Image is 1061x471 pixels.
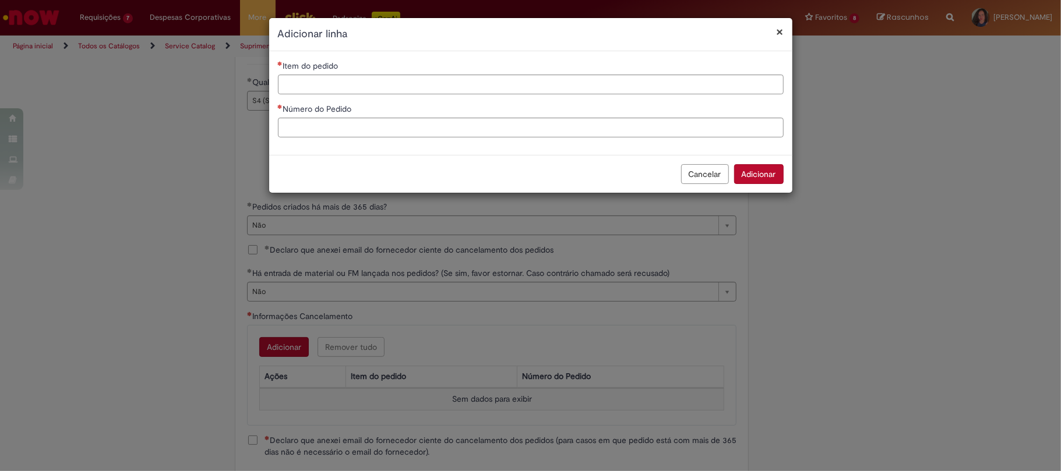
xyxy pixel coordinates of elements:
[278,75,784,94] input: Item do pedido
[283,61,341,71] span: Item do pedido
[681,164,729,184] button: Cancelar
[278,61,283,66] span: Necessários
[278,104,283,109] span: Necessários
[278,27,784,42] h2: Adicionar linha
[734,164,784,184] button: Adicionar
[777,26,784,38] button: Fechar modal
[278,118,784,137] input: Número do Pedido
[283,104,354,114] span: Número do Pedido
